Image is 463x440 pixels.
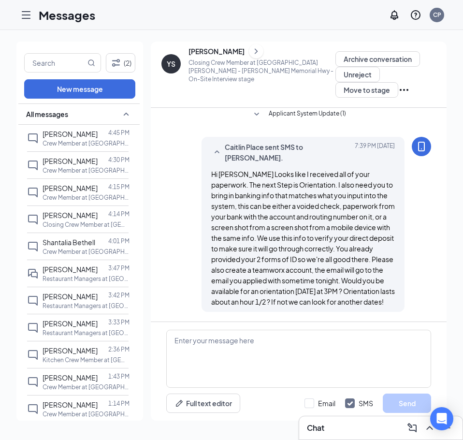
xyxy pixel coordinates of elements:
span: All messages [26,109,68,119]
svg: Ellipses [398,84,410,96]
svg: ComposeMessage [406,422,418,434]
svg: ChatInactive [27,295,39,307]
svg: QuestionInfo [410,9,421,21]
p: 4:14 PM [108,210,130,218]
svg: Hamburger [20,9,32,21]
p: 4:01 PM [108,237,130,245]
button: ComposeMessage [405,420,420,436]
svg: Pen [174,398,184,408]
p: 3:33 PM [108,318,130,326]
span: [PERSON_NAME] [43,130,98,138]
span: [PERSON_NAME] [43,292,98,301]
p: Crew Member at [GEOGRAPHIC_DATA] [PERSON_NAME] - [PERSON_NAME][GEOGRAPHIC_DATA] [43,139,130,147]
p: Closing Crew Member at [GEOGRAPHIC_DATA] [PERSON_NAME] - [PERSON_NAME] Memorial Hwy - On-Site Int... [188,59,335,83]
svg: ChatInactive [27,376,39,388]
p: Crew Member at [GEOGRAPHIC_DATA] [PERSON_NAME] - [PERSON_NAME][GEOGRAPHIC_DATA] [43,410,130,418]
svg: ChatInactive [27,322,39,334]
p: Crew Member at [GEOGRAPHIC_DATA] [PERSON_NAME] - [PERSON_NAME][GEOGRAPHIC_DATA] [43,166,130,175]
p: Restaurant Managers at [GEOGRAPHIC_DATA] [PERSON_NAME] - [PERSON_NAME][GEOGRAPHIC_DATA] [43,275,130,283]
svg: SmallChevronUp [120,108,132,120]
p: 3:47 PM [108,264,130,272]
p: 4:15 PM [108,183,130,191]
button: ChevronUp [422,420,437,436]
svg: ChatInactive [27,214,39,225]
span: [PERSON_NAME] [43,211,98,220]
svg: ChevronUp [424,422,435,434]
svg: ChatInactive [27,132,39,144]
svg: ChatInactive [27,349,39,361]
div: YS [167,59,175,69]
div: Open Intercom Messenger [430,407,453,430]
div: [PERSON_NAME] [188,46,245,56]
p: 3:42 PM [108,291,130,299]
svg: MobileSms [416,141,427,152]
p: Restaurant Managers at [GEOGRAPHIC_DATA] [PERSON_NAME] - [PERSON_NAME][GEOGRAPHIC_DATA] [43,329,130,337]
span: [PERSON_NAME] [43,265,98,274]
div: CP [433,11,441,19]
h3: Chat [307,423,324,433]
p: Crew Member at [GEOGRAPHIC_DATA] [PERSON_NAME] - [PERSON_NAME][GEOGRAPHIC_DATA] [43,193,130,202]
button: Archive conversation [335,51,420,67]
svg: MagnifyingGlass [87,59,95,67]
p: 4:45 PM [108,129,130,137]
svg: SmallChevronDown [251,109,262,120]
button: SmallChevronDownApplicant System Update (1) [251,109,346,120]
button: Unreject [335,67,380,82]
p: Crew Member at [GEOGRAPHIC_DATA] [PERSON_NAME] - [PERSON_NAME][GEOGRAPHIC_DATA] [43,248,130,256]
p: 1:43 PM [108,372,130,381]
button: Filter (2) [106,53,135,73]
span: [PERSON_NAME] [43,184,98,192]
svg: Filter [110,57,122,69]
button: ChevronRight [249,44,263,59]
svg: ChevronRight [251,45,261,57]
span: [DATE] 7:39 PM [355,142,395,163]
p: Kitchen Crew Member at [GEOGRAPHIC_DATA] [PERSON_NAME] - [PERSON_NAME][GEOGRAPHIC_DATA] [43,356,130,364]
span: [PERSON_NAME] [43,346,98,355]
button: Send [383,394,431,413]
p: 1:14 PM [108,399,130,408]
span: [PERSON_NAME] [43,400,98,409]
button: Full text editorPen [166,394,240,413]
p: 4:30 PM [108,156,130,164]
span: Shantalia Bethell [43,238,95,247]
span: [PERSON_NAME] [43,157,98,165]
svg: SmallChevronUp [211,147,223,158]
button: Move to stage [335,82,398,98]
svg: ChatInactive [27,160,39,171]
svg: ChatInactive [27,241,39,252]
h1: Messages [39,7,95,23]
span: Hi [PERSON_NAME] Looks like I received all of your paperwork. The next Step is Orientation. I als... [211,170,395,306]
p: Closing Crew Member at [GEOGRAPHIC_DATA] [PERSON_NAME] - [PERSON_NAME][GEOGRAPHIC_DATA] [43,220,130,229]
span: [PERSON_NAME] [43,319,98,328]
p: 2:36 PM [108,345,130,353]
span: Caitlin Place sent SMS to [PERSON_NAME]. [225,142,351,163]
span: Applicant System Update (1) [269,109,346,120]
button: New message [24,79,135,99]
svg: DoubleChat [27,268,39,279]
span: [PERSON_NAME] [43,373,98,382]
svg: ChatInactive [27,403,39,415]
svg: ChatInactive [27,187,39,198]
input: Search [25,54,86,72]
svg: Notifications [389,9,400,21]
p: Restaurant Managers at [GEOGRAPHIC_DATA] [PERSON_NAME] - [PERSON_NAME][GEOGRAPHIC_DATA] [43,302,130,310]
p: Crew Member at [GEOGRAPHIC_DATA] [PERSON_NAME] - [PERSON_NAME][GEOGRAPHIC_DATA] [43,383,130,391]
